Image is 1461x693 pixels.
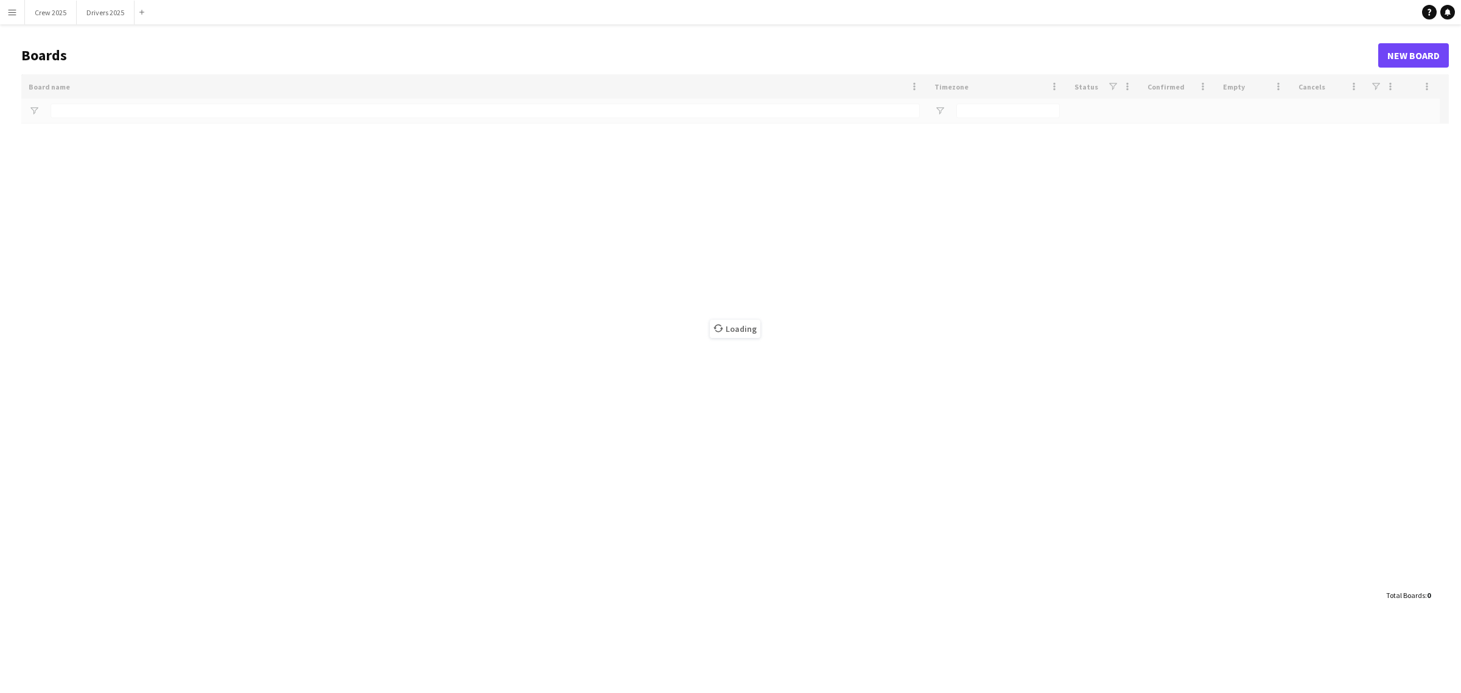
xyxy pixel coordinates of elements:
[77,1,135,24] button: Drivers 2025
[710,320,760,338] span: Loading
[21,46,1378,65] h1: Boards
[1386,583,1431,607] div: :
[1386,591,1425,600] span: Total Boards
[1378,43,1449,68] a: New Board
[1427,591,1431,600] span: 0
[25,1,77,24] button: Crew 2025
